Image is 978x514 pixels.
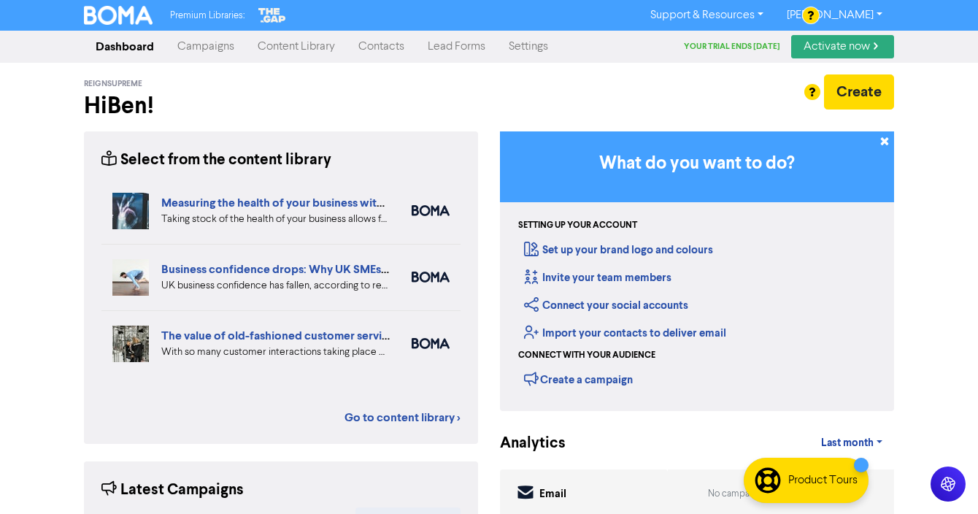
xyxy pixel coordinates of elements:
[344,409,461,426] a: Go to content library >
[84,92,478,120] h2: Hi Ben !
[84,6,153,25] img: BOMA Logo
[161,212,390,227] div: Taking stock of the health of your business allows for more effective planning, early warning abo...
[101,479,244,502] div: Latest Campaigns
[524,299,688,312] a: Connect your social accounts
[500,432,547,455] div: Analytics
[416,32,497,61] a: Lead Forms
[256,6,288,25] img: The Gap
[500,131,894,411] div: Getting Started in BOMA
[791,35,894,58] a: Activate now
[412,205,450,216] img: boma_accounting
[639,4,775,27] a: Support & Resources
[412,272,450,283] img: boma
[524,243,713,257] a: Set up your brand logo and colours
[412,338,450,349] img: boma
[821,437,874,450] span: Last month
[497,32,560,61] a: Settings
[775,4,894,27] a: [PERSON_NAME]
[539,486,566,503] div: Email
[161,345,390,360] div: With so many customer interactions taking place online, your online customer service has to be fi...
[809,429,894,458] a: Last month
[170,11,244,20] span: Premium Libraries:
[518,219,637,232] div: Setting up your account
[824,74,894,110] button: Create
[101,149,331,172] div: Select from the content library
[524,368,633,390] div: Create a campaign
[161,278,390,294] div: UK business confidence has fallen, according to recent results from the FSB. But despite the chal...
[246,32,347,61] a: Content Library
[522,153,872,174] h3: What do you want to do?
[161,262,488,277] a: Business confidence drops: Why UK SMEs need to remain agile
[84,79,142,89] span: ReignSupreme
[166,32,246,61] a: Campaigns
[161,329,504,343] a: The value of old-fashioned customer service: getting data insights
[84,32,166,61] a: Dashboard
[524,271,671,285] a: Invite your team members
[708,487,854,501] div: No campaigns for selected dates
[524,326,726,340] a: Import your contacts to deliver email
[905,444,978,514] iframe: Chat Widget
[518,349,655,362] div: Connect with your audience
[684,41,791,53] div: Your trial ends [DATE]
[347,32,416,61] a: Contacts
[161,196,462,210] a: Measuring the health of your business with ratio measures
